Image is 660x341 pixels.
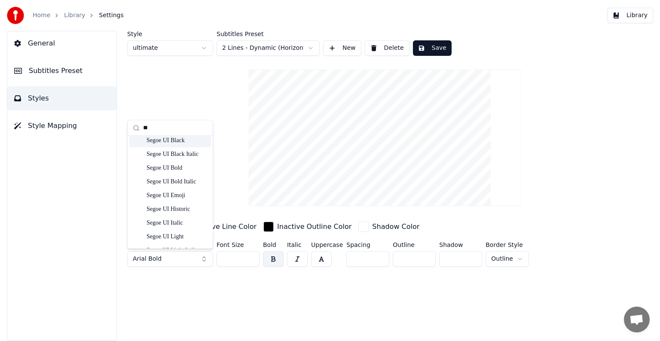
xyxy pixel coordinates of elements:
div: Open chat [624,307,650,332]
button: Save [413,40,452,56]
button: New [323,40,361,56]
div: Shadow Color [372,222,419,232]
div: Segoe UI Bold [147,164,208,172]
div: Segoe UI Emoji [147,191,208,200]
label: Border Style [486,242,529,248]
div: Segoe UI Historic [147,205,208,213]
label: Spacing [346,242,389,248]
span: Arial Bold [133,255,162,263]
div: Segoe UI Light [147,232,208,241]
span: Subtitles Preset [29,66,82,76]
span: Style Mapping [28,121,77,131]
button: Style Mapping [7,114,116,138]
a: Library [64,11,85,20]
label: Font Size [217,242,260,248]
div: Inactive Outline Color [277,222,351,232]
button: Inactive Line Color [177,220,258,234]
label: Subtitles Preset [217,31,320,37]
button: Shadow Color [357,220,421,234]
button: Delete [365,40,409,56]
div: Segoe UI Black Italic [147,150,208,158]
div: Segoe UI Light Italic [147,246,208,255]
label: Italic [287,242,308,248]
div: Segoe UI Bold Italic [147,177,208,186]
div: Segoe UI Italic [147,219,208,227]
label: Style [127,31,213,37]
div: Segoe UI Black [147,136,208,145]
label: Bold [263,242,284,248]
button: Library [607,8,653,23]
label: Uppercase [311,242,343,248]
img: youka [7,7,24,24]
div: Inactive Line Color [192,222,257,232]
label: Outline [393,242,436,248]
span: Settings [99,11,123,20]
button: Subtitles Preset [7,59,116,83]
span: Styles [28,93,49,104]
button: Styles [7,86,116,110]
button: Inactive Outline Color [262,220,353,234]
a: Home [33,11,50,20]
span: General [28,38,55,49]
label: Shadow [439,242,482,248]
button: General [7,31,116,55]
nav: breadcrumb [33,11,124,20]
